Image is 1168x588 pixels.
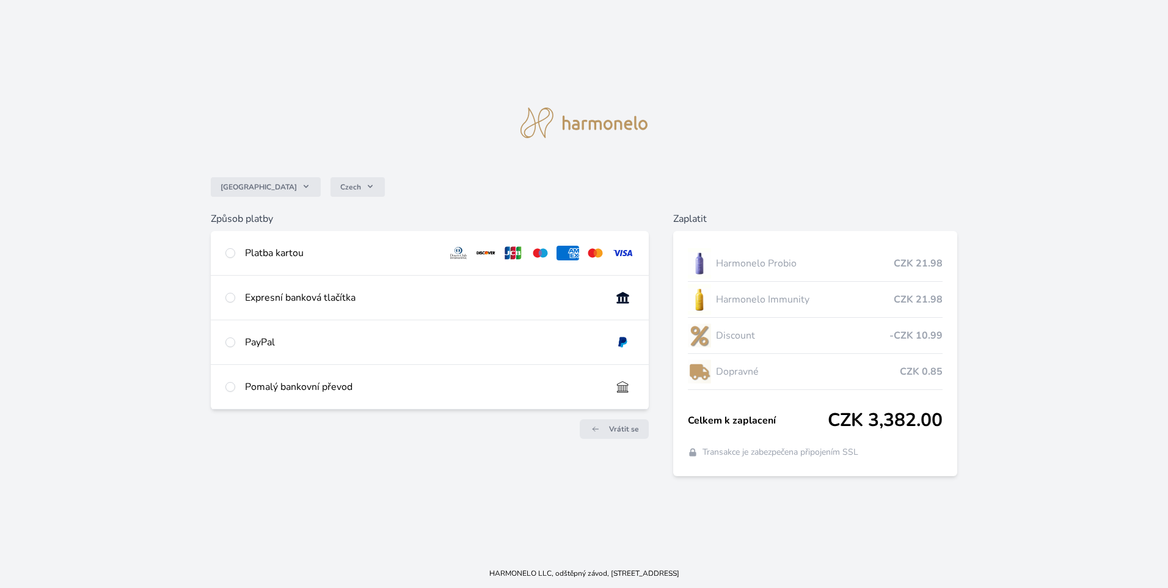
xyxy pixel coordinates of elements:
[716,256,894,271] span: Harmonelo Probio
[330,177,385,197] button: Czech
[688,284,711,315] img: IMMUNITY_se_stinem_x-lo.jpg
[688,356,711,387] img: delivery-lo.png
[245,380,602,394] div: Pomalý bankovní převod
[580,419,649,439] a: Vrátit se
[609,424,639,434] span: Vrátit se
[502,246,525,260] img: jcb.svg
[673,211,957,226] h6: Zaplatit
[688,248,711,279] img: CLEAN_PROBIO_se_stinem_x-lo.jpg
[221,182,297,192] span: [GEOGRAPHIC_DATA]
[716,328,889,343] span: Discount
[611,246,634,260] img: visa.svg
[211,177,321,197] button: [GEOGRAPHIC_DATA]
[828,410,943,432] span: CZK 3,382.00
[529,246,552,260] img: maestro.svg
[475,246,497,260] img: discover.svg
[894,292,943,307] span: CZK 21.98
[611,335,634,350] img: paypal.svg
[889,328,943,343] span: -CZK 10.99
[688,413,828,428] span: Celkem k zaplacení
[245,290,602,305] div: Expresní banková tlačítka
[340,182,361,192] span: Czech
[211,211,649,226] h6: Způsob platby
[245,246,437,260] div: Platba kartou
[716,292,894,307] span: Harmonelo Immunity
[557,246,579,260] img: amex.svg
[611,290,634,305] img: onlineBanking_CZ.svg
[611,380,634,394] img: bankTransfer_IBAN.svg
[245,335,602,350] div: PayPal
[520,108,648,138] img: logo.svg
[894,256,943,271] span: CZK 21.98
[584,246,607,260] img: mc.svg
[688,320,711,351] img: discount-lo.png
[716,364,900,379] span: Dopravné
[703,446,858,458] span: Transakce je zabezpečena připojením SSL
[447,246,470,260] img: diners.svg
[900,364,943,379] span: CZK 0.85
